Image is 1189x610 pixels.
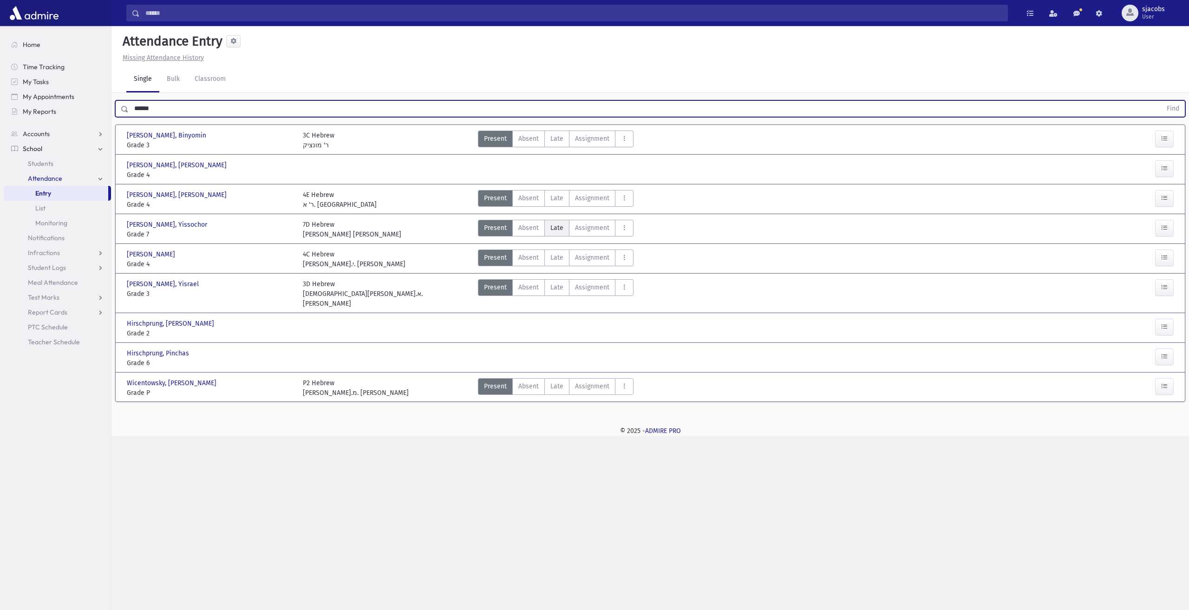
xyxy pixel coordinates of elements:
span: Absent [518,193,539,203]
span: School [23,144,42,153]
a: School [4,141,111,156]
span: PTC Schedule [28,323,68,331]
span: Grade 7 [127,230,294,239]
a: Students [4,156,111,171]
span: [PERSON_NAME], Binyomin [127,131,208,140]
a: Missing Attendance History [119,54,204,62]
a: ADMIRE PRO [645,427,681,435]
span: Report Cards [28,308,67,316]
span: Time Tracking [23,63,65,71]
a: List [4,201,111,216]
span: Teacher Schedule [28,338,80,346]
span: sjacobs [1142,6,1165,13]
input: Search [140,5,1007,21]
span: Hirschprung, [PERSON_NAME] [127,319,216,328]
span: Late [550,223,563,233]
span: Grade 3 [127,289,294,299]
span: Present [484,253,507,262]
div: © 2025 - [126,426,1174,436]
img: AdmirePro [7,4,61,22]
div: AttTypes [478,279,634,308]
a: PTC Schedule [4,320,111,335]
span: Late [550,253,563,262]
a: Bulk [159,66,187,92]
span: Grade 6 [127,358,294,368]
span: Assignment [575,282,609,292]
span: Assignment [575,253,609,262]
span: Absent [518,253,539,262]
span: Wicentowsky, [PERSON_NAME] [127,378,218,388]
span: Absent [518,223,539,233]
span: Assignment [575,381,609,391]
span: Late [550,381,563,391]
span: Grade 4 [127,259,294,269]
span: Present [484,223,507,233]
a: Monitoring [4,216,111,230]
span: Meal Attendance [28,278,78,287]
span: Infractions [28,249,60,257]
span: Assignment [575,193,609,203]
span: Present [484,134,507,144]
span: [PERSON_NAME], [PERSON_NAME] [127,160,229,170]
a: Meal Attendance [4,275,111,290]
div: 3D Hebrew [DEMOGRAPHIC_DATA][PERSON_NAME].א. [PERSON_NAME] [303,279,470,308]
span: Grade P [127,388,294,398]
span: Notifications [28,234,65,242]
a: My Tasks [4,74,111,89]
span: [PERSON_NAME], Yissochor [127,220,209,230]
div: 3C Hebrew ר' מונציק [303,131,334,150]
a: Student Logs [4,260,111,275]
a: Notifications [4,230,111,245]
span: Late [550,193,563,203]
span: Grade 2 [127,328,294,338]
span: Late [550,282,563,292]
a: Attendance [4,171,111,186]
a: Single [126,66,159,92]
button: Find [1161,101,1185,117]
span: Student Logs [28,263,66,272]
span: Present [484,381,507,391]
a: Teacher Schedule [4,335,111,349]
span: Grade 4 [127,170,294,180]
a: My Reports [4,104,111,119]
div: 4E Hebrew ר' א. [GEOGRAPHIC_DATA] [303,190,377,210]
span: Absent [518,381,539,391]
span: Grade 4 [127,200,294,210]
div: 4C Hebrew [PERSON_NAME].י. [PERSON_NAME] [303,249,405,269]
span: My Reports [23,107,56,116]
span: Students [28,159,53,168]
span: Entry [35,189,51,197]
a: Accounts [4,126,111,141]
h5: Attendance Entry [119,33,222,49]
div: AttTypes [478,131,634,150]
div: P2 Hebrew [PERSON_NAME].מ. [PERSON_NAME] [303,378,409,398]
u: Missing Attendance History [123,54,204,62]
div: AttTypes [478,249,634,269]
span: Accounts [23,130,50,138]
span: Late [550,134,563,144]
span: [PERSON_NAME], Yisrael [127,279,201,289]
span: Attendance [28,174,62,183]
span: List [35,204,46,212]
span: [PERSON_NAME], [PERSON_NAME] [127,190,229,200]
a: Home [4,37,111,52]
a: Entry [4,186,108,201]
span: Present [484,282,507,292]
span: [PERSON_NAME] [127,249,177,259]
span: Home [23,40,40,49]
a: Report Cards [4,305,111,320]
div: AttTypes [478,190,634,210]
span: Absent [518,134,539,144]
span: Absent [518,282,539,292]
span: Assignment [575,134,609,144]
span: Monitoring [35,219,67,227]
a: Infractions [4,245,111,260]
span: Grade 3 [127,140,294,150]
a: Classroom [187,66,233,92]
div: 7D Hebrew [PERSON_NAME] [PERSON_NAME] [303,220,401,239]
span: Hirschprung, Pinchas [127,348,191,358]
a: Test Marks [4,290,111,305]
a: Time Tracking [4,59,111,74]
a: My Appointments [4,89,111,104]
div: AttTypes [478,378,634,398]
